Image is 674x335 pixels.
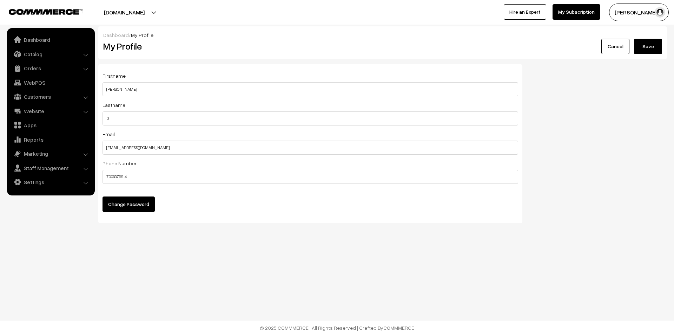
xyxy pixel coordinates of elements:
div: / [103,31,662,39]
button: Save [634,39,662,54]
a: Cancel [601,39,629,54]
button: [PERSON_NAME] D [609,4,669,21]
a: Apps [9,119,92,131]
a: Orders [9,62,92,75]
h2: My Profile [103,41,377,52]
a: Website [9,105,92,117]
label: Email [103,130,115,138]
input: Email [103,141,518,155]
label: Lastname [103,101,125,109]
a: Settings [9,176,92,188]
button: Change Password [103,197,155,212]
input: Phone Number [103,170,518,184]
a: WebPOS [9,76,92,89]
a: Customers [9,90,92,103]
img: COMMMERCE [9,9,82,14]
a: Catalog [9,48,92,60]
input: First Name [103,111,518,125]
button: [DOMAIN_NAME] [79,4,169,21]
a: COMMMERCE [9,7,70,15]
a: Marketing [9,147,92,160]
a: Dashboard [9,33,92,46]
label: Phone Number [103,160,137,167]
input: First Name [103,82,518,96]
label: Firstname [103,72,126,79]
a: Reports [9,133,92,146]
a: Dashboard [103,32,129,38]
a: Staff Management [9,162,92,174]
a: Hire an Expert [504,4,546,20]
a: COMMMERCE [383,325,414,331]
a: My Subscription [553,4,600,20]
span: My Profile [131,32,153,38]
img: user [655,7,665,18]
